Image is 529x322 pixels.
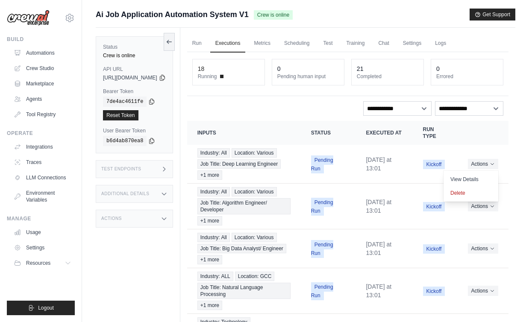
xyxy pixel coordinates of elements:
[197,187,230,196] span: Industry: All
[10,155,75,169] a: Traces
[468,286,498,296] button: Actions for execution
[398,35,426,53] a: Settings
[10,92,75,106] a: Agents
[468,201,498,211] button: Actions for execution
[430,35,451,53] a: Logs
[103,74,157,81] span: [URL][DOMAIN_NAME]
[197,198,291,214] span: Job Title: Algorithm Engineer/ Developer
[10,77,75,91] a: Marketplace
[235,272,275,281] span: Location: GCC
[232,187,277,196] span: Location: Various
[423,160,445,169] span: Kickoff
[103,52,166,59] div: Crew is online
[357,64,364,73] div: 21
[10,61,75,75] a: Crew Studio
[101,216,122,221] h3: Actions
[7,130,75,137] div: Operate
[96,9,249,20] span: Ai Job Application Automation System V1
[470,9,515,20] button: Get Support
[7,10,50,26] img: Logo
[10,171,75,184] a: LLM Connections
[103,97,147,107] code: 7de4ac4611fe
[279,35,314,53] a: Scheduling
[197,148,230,158] span: Industry: All
[311,282,333,300] span: Pending Run
[103,127,166,134] label: User Bearer Token
[197,233,291,264] a: View execution details for Industry
[101,191,149,196] h3: Additional Details
[197,233,230,242] span: Industry: All
[301,121,356,145] th: Status
[103,110,138,120] a: Reset Token
[341,35,370,53] a: Training
[197,216,222,225] span: +1 more
[311,198,333,216] span: Pending Run
[197,255,222,264] span: +1 more
[101,167,141,172] h3: Test Endpoints
[7,301,75,315] button: Logout
[356,121,412,145] th: Executed at
[103,66,166,73] label: API URL
[444,173,498,186] a: View Details
[366,241,391,256] time: August 24, 2025 at 13:01 EAT
[197,187,291,225] a: View execution details for Industry
[249,35,276,53] a: Metrics
[187,121,301,145] th: Inputs
[10,225,75,239] a: Usage
[10,46,75,60] a: Automations
[10,256,75,270] button: Resources
[7,36,75,43] div: Build
[26,260,50,266] span: Resources
[311,155,333,173] span: Pending Run
[10,241,75,255] a: Settings
[254,10,293,20] span: Crew is online
[198,73,217,80] span: Running
[413,121,458,145] th: Run Type
[366,199,391,214] time: August 24, 2025 at 13:01 EAT
[197,170,222,180] span: +1 more
[444,186,498,200] button: Delete
[436,73,498,80] dt: Errored
[318,35,338,53] a: Test
[373,35,394,53] a: Chat
[197,159,281,169] span: Job Title: Deep Learning Engineer
[232,148,277,158] span: Location: Various
[468,243,498,254] button: Actions for execution
[197,272,233,281] span: Industry: ALL
[197,272,291,310] a: View execution details for Industry
[468,159,498,169] button: Actions for execution
[197,148,291,180] a: View execution details for Industry
[423,244,445,254] span: Kickoff
[366,156,391,172] time: August 24, 2025 at 13:01 EAT
[210,35,246,53] a: Executions
[197,244,286,253] span: Job Title: Big Data Analyst/ Engineer
[38,304,54,311] span: Logout
[197,301,222,310] span: +1 more
[423,202,445,211] span: Kickoff
[103,44,166,50] label: Status
[198,64,205,73] div: 18
[423,287,445,296] span: Kickoff
[103,136,147,146] code: b6d4ab870ea8
[10,108,75,121] a: Tool Registry
[357,73,418,80] dt: Completed
[197,283,291,299] span: Job Title: Natural Language Processing
[10,186,75,207] a: Environment Variables
[311,240,333,258] span: Pending Run
[7,215,75,222] div: Manage
[10,140,75,154] a: Integrations
[277,73,339,80] dt: Pending human input
[232,233,277,242] span: Location: Various
[436,64,440,73] div: 0
[366,283,391,299] time: August 24, 2025 at 13:01 EAT
[103,88,166,95] label: Bearer Token
[187,35,207,53] a: Run
[277,64,281,73] div: 0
